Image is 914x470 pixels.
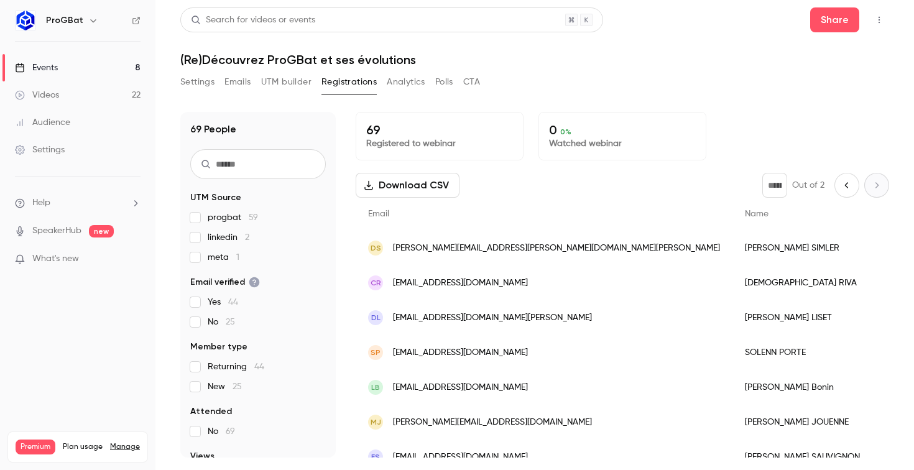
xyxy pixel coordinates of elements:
span: [PERSON_NAME][EMAIL_ADDRESS][DOMAIN_NAME] [393,416,592,429]
span: 0 % [560,127,571,136]
span: Yes [208,296,238,308]
span: ES [371,451,380,463]
span: DS [371,242,381,254]
span: 2 [245,233,249,242]
button: UTM builder [261,72,312,92]
span: [EMAIL_ADDRESS][DOMAIN_NAME] [393,451,528,464]
span: Views [190,450,215,463]
span: CR [371,277,381,288]
span: meta [208,251,239,264]
button: CTA [463,72,480,92]
span: Plan usage [63,442,103,452]
div: SOLENN PORTE [732,335,888,370]
div: Search for videos or events [191,14,315,27]
span: linkedin [208,231,249,244]
p: 69 [366,122,513,137]
span: 44 [254,362,264,371]
span: New [208,380,242,393]
h6: ProGBat [46,14,83,27]
span: 25 [233,382,242,391]
img: ProGBat [16,11,35,30]
span: MJ [371,417,381,428]
span: 1 [236,253,239,262]
span: Returning [208,361,264,373]
span: [PERSON_NAME][EMAIL_ADDRESS][PERSON_NAME][DOMAIN_NAME][PERSON_NAME] [393,242,720,255]
span: No [208,316,235,328]
span: Attended [190,405,232,418]
span: Email [368,210,389,218]
button: Registrations [321,72,377,92]
span: 44 [228,298,238,306]
a: Manage [110,442,140,452]
button: Analytics [387,72,425,92]
span: [EMAIL_ADDRESS][DOMAIN_NAME] [393,381,528,394]
span: What's new [32,252,79,265]
p: Out of 2 [792,179,824,191]
span: [EMAIL_ADDRESS][DOMAIN_NAME][PERSON_NAME] [393,311,592,325]
h1: 69 People [190,122,236,137]
span: No [208,425,235,438]
div: [PERSON_NAME] LISET [732,300,888,335]
span: Member type [190,341,247,353]
button: Settings [180,72,215,92]
span: DL [371,312,381,323]
div: Videos [15,89,59,101]
span: Premium [16,440,55,454]
span: [EMAIL_ADDRESS][DOMAIN_NAME] [393,346,528,359]
a: SpeakerHub [32,224,81,237]
div: [DEMOGRAPHIC_DATA] RIVA [732,265,888,300]
span: 59 [249,213,258,222]
button: Emails [224,72,251,92]
button: Polls [435,72,453,92]
span: SP [371,347,381,358]
h1: (Re)Découvrez ProGBat et ses évolutions [180,52,889,67]
div: Settings [15,144,65,156]
span: [EMAIL_ADDRESS][DOMAIN_NAME] [393,277,528,290]
button: Download CSV [356,173,459,198]
div: [PERSON_NAME] JOUENNE [732,405,888,440]
span: Help [32,196,50,210]
span: Name [745,210,769,218]
li: help-dropdown-opener [15,196,141,210]
span: new [89,225,114,237]
div: Audience [15,116,70,129]
div: Events [15,62,58,74]
span: 25 [226,318,235,326]
button: Previous page [834,173,859,198]
button: Share [810,7,859,32]
span: Email verified [190,276,260,288]
div: [PERSON_NAME] SIMLER [732,231,888,265]
span: LB [371,382,380,393]
p: Watched webinar [549,137,696,150]
span: 69 [226,427,235,436]
p: Registered to webinar [366,137,513,150]
div: [PERSON_NAME] Bonin [732,370,888,405]
span: UTM Source [190,191,241,204]
span: progbat [208,211,258,224]
p: 0 [549,122,696,137]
